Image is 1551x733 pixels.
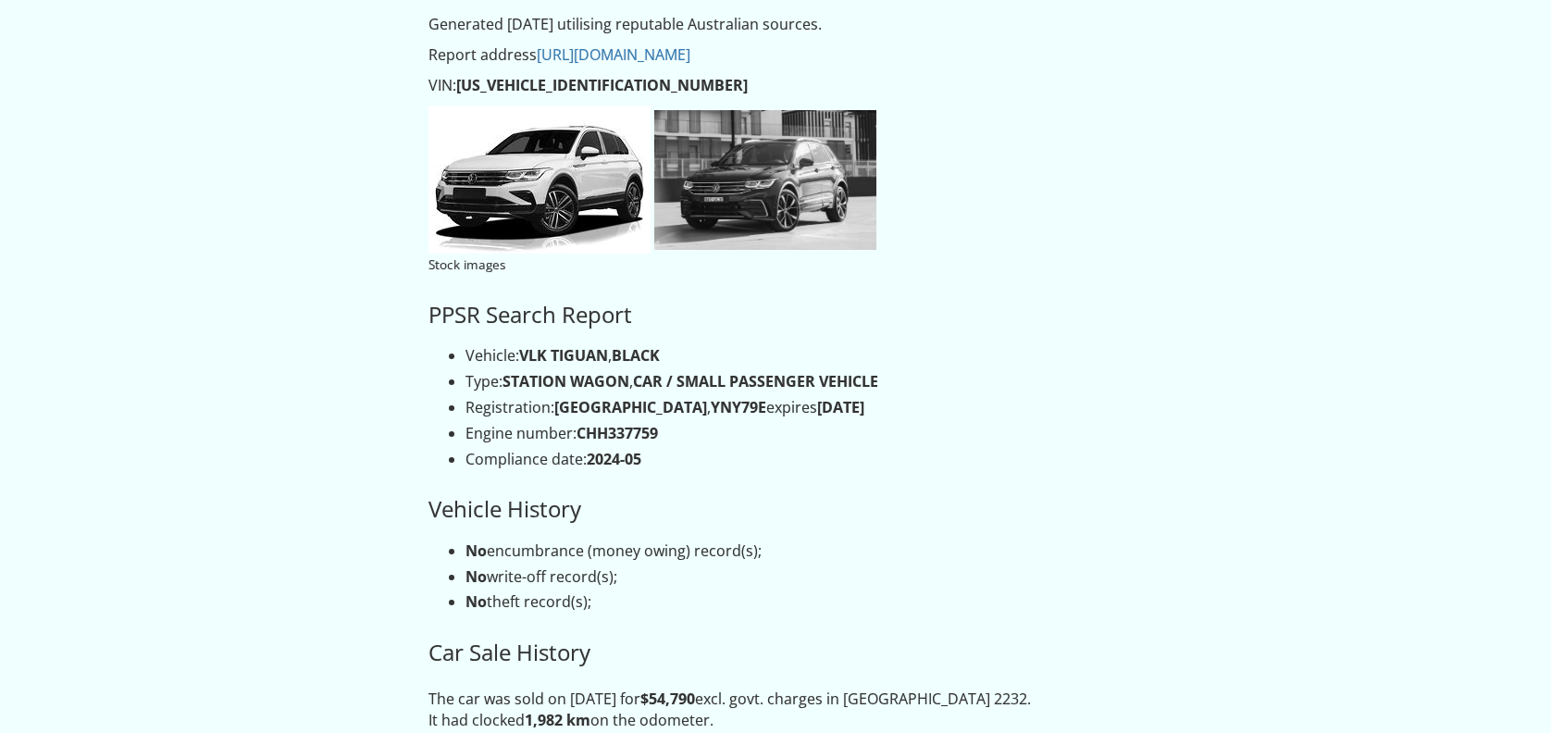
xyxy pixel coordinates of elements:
strong: CHH337759 [577,423,658,443]
li: Vehicle: , [465,345,1123,366]
strong: CAR / SMALL PASSENGER VEHICLE [633,371,878,391]
p: The car was sold on [DATE] for excl. govt. charges in [GEOGRAPHIC_DATA] 2232. It had clocked on t... [428,689,1123,731]
li: Engine number: [465,423,1123,444]
strong: No [465,591,487,612]
strong: [US_VEHICLE_IDENTIFICATION_NUMBER] [456,75,748,95]
li: Type: , [465,371,1123,392]
strong: No [465,566,487,587]
a: [URL][DOMAIN_NAME] [537,44,690,65]
strong: No [465,540,487,561]
li: encumbrance (money owing) record(s); [465,540,1123,562]
p: VIN: [428,75,1123,96]
h3: Vehicle History [428,497,1123,521]
li: write-off record(s); [465,566,1123,588]
li: Registration: , expires [465,397,1123,418]
strong: VLK TIGUAN [519,345,608,366]
strong: YNY79E [711,397,766,417]
p: Report address [428,44,1123,66]
strong: $54,790 [640,689,695,709]
strong: BLACK [612,345,660,366]
strong: STATION WAGON [503,371,629,391]
small: Stock images [428,255,505,273]
p: Generated [DATE] utilising reputable Australian sources. [428,14,1123,35]
strong: 1,982 km [525,710,590,730]
li: Compliance date: [465,449,1123,470]
strong: [GEOGRAPHIC_DATA] [554,397,707,417]
li: theft record(s); [465,591,1123,613]
h3: Car Sale History [428,640,1123,665]
strong: [DATE] [817,397,864,417]
h3: PPSR Search Report [428,303,1123,327]
strong: 2024-05 [587,449,641,469]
